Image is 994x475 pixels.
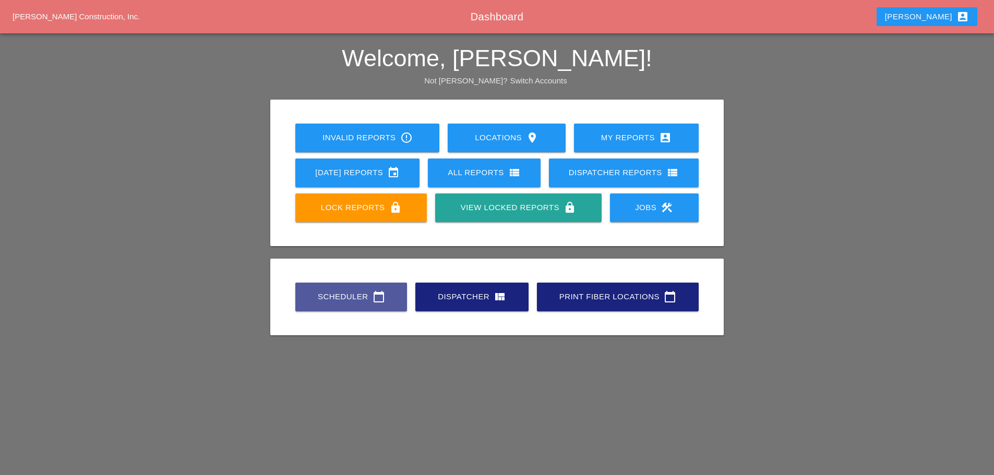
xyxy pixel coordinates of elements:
[574,124,699,152] a: My Reports
[666,166,679,179] i: view_list
[295,124,439,152] a: Invalid Reports
[471,11,523,22] span: Dashboard
[537,283,699,311] a: Print Fiber Locations
[312,290,390,303] div: Scheduler
[400,131,413,144] i: error_outline
[432,290,512,303] div: Dispatcher
[885,10,969,23] div: [PERSON_NAME]
[428,159,541,187] a: All Reports
[445,166,524,179] div: All Reports
[312,131,423,144] div: Invalid Reports
[627,201,682,214] div: Jobs
[389,201,402,214] i: lock
[659,131,672,144] i: account_box
[373,290,385,303] i: calendar_today
[295,193,427,222] a: Lock Reports
[510,76,567,85] a: Switch Accounts
[610,193,699,222] a: Jobs
[424,76,507,85] span: Not [PERSON_NAME]?
[591,131,682,144] div: My Reports
[312,166,403,179] div: [DATE] Reports
[526,131,538,144] i: location_on
[13,12,140,21] a: [PERSON_NAME] Construction, Inc.
[295,283,407,311] a: Scheduler
[312,201,410,214] div: Lock Reports
[415,283,529,311] a: Dispatcher
[956,10,969,23] i: account_box
[508,166,521,179] i: view_list
[877,7,977,26] button: [PERSON_NAME]
[664,290,676,303] i: calendar_today
[452,201,584,214] div: View Locked Reports
[554,290,682,303] div: Print Fiber Locations
[494,290,506,303] i: view_quilt
[295,159,420,187] a: [DATE] Reports
[448,124,565,152] a: Locations
[387,166,400,179] i: event
[661,201,673,214] i: construction
[435,193,601,222] a: View Locked Reports
[564,201,576,214] i: lock
[549,159,699,187] a: Dispatcher Reports
[566,166,682,179] div: Dispatcher Reports
[464,131,548,144] div: Locations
